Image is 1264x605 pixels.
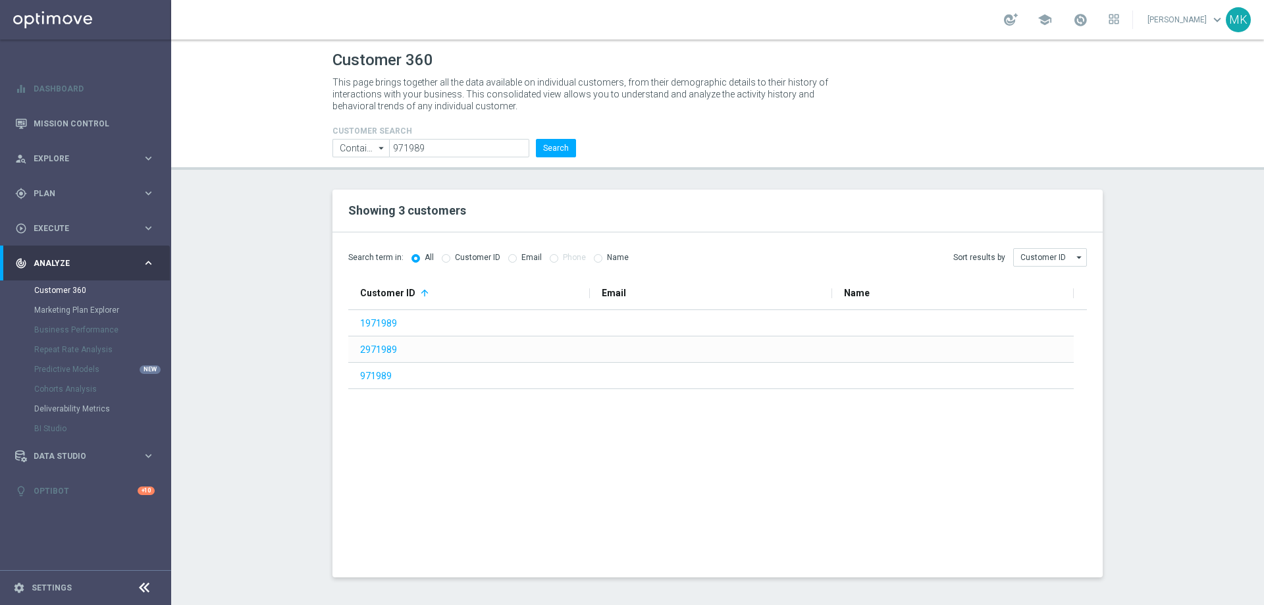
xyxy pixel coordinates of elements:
[13,582,25,594] i: settings
[34,224,142,232] span: Execute
[142,257,155,269] i: keyboard_arrow_right
[536,139,576,157] button: Search
[14,486,155,496] button: lightbulb Optibot +10
[34,404,137,414] a: Deliverability Metrics
[332,51,1103,70] h1: Customer 360
[142,222,155,234] i: keyboard_arrow_right
[1226,7,1251,32] div: MK
[14,153,155,164] button: person_search Explore keyboard_arrow_right
[15,188,27,199] i: gps_fixed
[15,485,27,497] i: lightbulb
[15,153,142,165] div: Explore
[34,399,170,419] div: Deliverability Metrics
[1013,248,1087,267] input: Customer ID
[14,451,155,461] button: Data Studio keyboard_arrow_right
[138,487,155,495] div: +10
[348,363,1074,389] div: Press SPACE to select this row.
[1073,249,1086,266] i: arrow_drop_down
[332,76,839,112] p: This page brings together all the data available on individual customers, from their demographic ...
[34,300,170,320] div: Marketing Plan Explorer
[332,126,576,136] h4: CUSTOMER SEARCH
[1210,13,1224,27] span: keyboard_arrow_down
[15,153,27,165] i: person_search
[521,253,542,263] label: Email
[34,452,142,460] span: Data Studio
[34,71,155,106] a: Dashboard
[389,139,529,157] input: Enter CID, Email, name or phone
[15,223,27,234] i: play_circle_outline
[375,140,388,157] i: arrow_drop_down
[34,379,170,399] div: Cohorts Analysis
[348,336,1074,363] div: Press SPACE to select this row.
[34,340,170,359] div: Repeat Rate Analysis
[15,106,155,141] div: Mission Control
[1038,13,1052,27] span: school
[563,253,586,263] label: Phone
[142,450,155,462] i: keyboard_arrow_right
[34,285,137,296] a: Customer 360
[360,371,392,381] a: 971989
[34,190,142,197] span: Plan
[140,365,161,374] div: NEW
[348,203,466,217] span: Showing 3 customers
[34,280,170,300] div: Customer 360
[360,288,415,298] span: Customer ID
[360,318,397,329] a: 1971989
[455,253,500,263] label: Customer ID
[32,584,72,592] a: Settings
[348,310,1074,336] div: Press SPACE to select this row.
[34,419,170,438] div: BI Studio
[602,288,626,298] span: Email
[34,106,155,141] a: Mission Control
[14,118,155,129] button: Mission Control
[360,344,397,355] a: 2971989
[15,223,142,234] div: Execute
[15,257,27,269] i: track_changes
[34,155,142,163] span: Explore
[1146,10,1226,30] a: [PERSON_NAME]keyboard_arrow_down
[332,139,389,157] input: Contains
[14,223,155,234] button: play_circle_outline Execute keyboard_arrow_right
[34,473,138,508] a: Optibot
[34,259,142,267] span: Analyze
[15,257,142,269] div: Analyze
[15,473,155,508] div: Optibot
[14,84,155,94] button: equalizer Dashboard
[607,253,629,263] label: Name
[142,187,155,199] i: keyboard_arrow_right
[844,288,870,298] span: Name
[14,188,155,199] button: gps_fixed Plan keyboard_arrow_right
[14,258,155,269] button: track_changes Analyze keyboard_arrow_right
[15,450,142,462] div: Data Studio
[142,152,155,165] i: keyboard_arrow_right
[15,83,27,95] i: equalizer
[953,252,1005,263] span: Sort results by
[425,253,434,263] label: All
[348,252,404,263] span: Search term in:
[34,320,170,340] div: Business Performance
[34,359,170,379] div: Predictive Models
[15,71,155,106] div: Dashboard
[15,188,142,199] div: Plan
[34,305,137,315] a: Marketing Plan Explorer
